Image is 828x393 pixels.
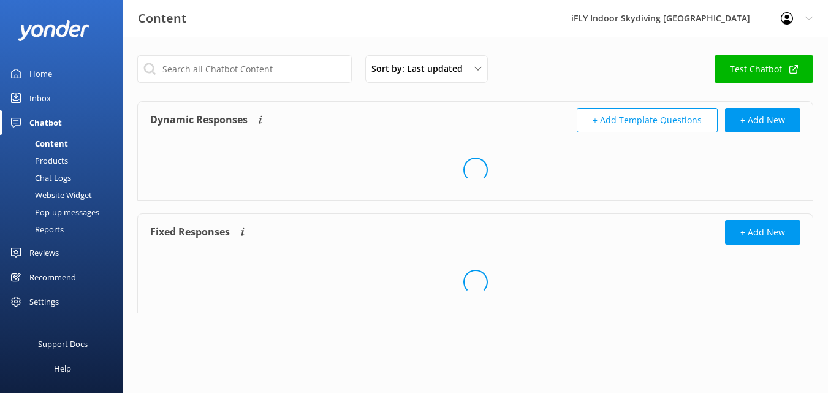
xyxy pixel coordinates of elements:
a: Website Widget [7,186,123,204]
a: Pop-up messages [7,204,123,221]
a: Chat Logs [7,169,123,186]
h4: Dynamic Responses [150,108,248,132]
button: + Add New [725,220,800,245]
h3: Content [138,9,186,28]
div: Reports [7,221,64,238]
div: Content [7,135,68,152]
img: yonder-white-logo.png [18,20,89,40]
div: Help [54,356,71,381]
div: Settings [29,289,59,314]
a: Test Chatbot [715,55,813,83]
div: Chat Logs [7,169,71,186]
div: Inbox [29,86,51,110]
div: Website Widget [7,186,92,204]
a: Reports [7,221,123,238]
div: Products [7,152,68,169]
a: Products [7,152,123,169]
a: Content [7,135,123,152]
input: Search all Chatbot Content [137,55,352,83]
h4: Fixed Responses [150,220,230,245]
div: Home [29,61,52,86]
div: Pop-up messages [7,204,99,221]
div: Recommend [29,265,76,289]
button: + Add New [725,108,800,132]
div: Reviews [29,240,59,265]
span: Sort by: Last updated [371,62,470,75]
button: + Add Template Questions [577,108,718,132]
div: Chatbot [29,110,62,135]
div: Support Docs [38,332,88,356]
